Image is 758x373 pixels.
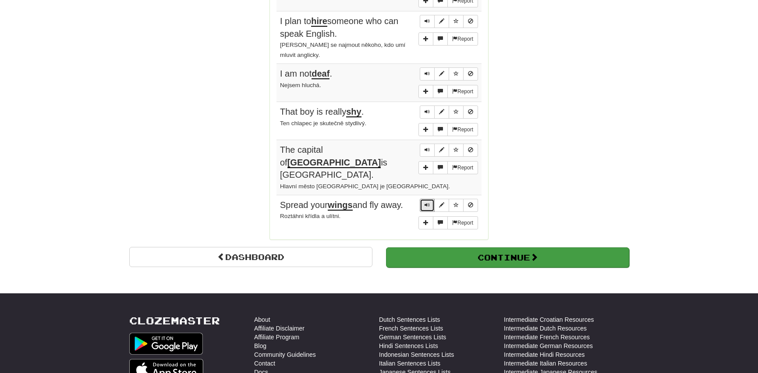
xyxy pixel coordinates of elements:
[420,199,435,212] button: Play sentence audio
[449,15,464,28] button: Toggle favorite
[504,350,584,359] a: Intermediate Hindi Resources
[418,216,433,229] button: Add sentence to collection
[504,333,590,341] a: Intermediate French Resources
[129,247,372,267] a: Dashboard
[434,15,449,28] button: Edit sentence
[447,161,478,174] button: Report
[287,158,381,168] u: [GEOGRAPHIC_DATA]
[418,32,478,46] div: More sentence controls
[434,199,449,212] button: Edit sentence
[418,123,433,136] button: Add sentence to collection
[280,183,450,190] small: Hlavní město [GEOGRAPHIC_DATA] je [GEOGRAPHIC_DATA].
[379,359,440,368] a: Italian Sentences Lists
[449,144,464,157] button: Toggle favorite
[418,216,478,229] div: More sentence controls
[280,69,332,79] span: I am not .
[280,120,366,127] small: Ten chlapec je skutečně stydlivý.
[420,15,478,28] div: Sentence controls
[254,350,316,359] a: Community Guidelines
[129,333,203,355] img: Get it on Google Play
[420,67,435,81] button: Play sentence audio
[386,247,629,267] button: Continue
[420,144,478,157] div: Sentence controls
[434,144,449,157] button: Edit sentence
[463,67,478,81] button: Toggle ignore
[418,123,478,136] div: More sentence controls
[463,106,478,119] button: Toggle ignore
[280,16,398,39] span: I plan to someone who can speak English.
[328,200,353,211] u: wings
[379,324,443,333] a: French Sentences Lists
[447,216,478,229] button: Report
[434,67,449,81] button: Edit sentence
[346,107,361,117] u: shy
[280,145,387,179] span: The capital of is [GEOGRAPHIC_DATA].
[418,85,478,98] div: More sentence controls
[379,341,438,350] a: Hindi Sentences Lists
[420,144,435,157] button: Play sentence audio
[254,359,275,368] a: Contact
[418,32,433,46] button: Add sentence to collection
[254,333,299,341] a: Affiliate Program
[504,359,587,368] a: Intermediate Italian Resources
[449,199,464,212] button: Toggle favorite
[449,67,464,81] button: Toggle favorite
[504,341,593,350] a: Intermediate German Resources
[447,123,478,136] button: Report
[254,315,270,324] a: About
[463,199,478,212] button: Toggle ignore
[280,107,364,117] span: That boy is really .
[280,200,403,211] span: Spread your and fly away.
[379,333,446,341] a: German Sentences Lists
[418,161,433,174] button: Add sentence to collection
[280,42,405,58] small: [PERSON_NAME] se najmout někoho, kdo umí mluvit anglicky.
[504,324,587,333] a: Intermediate Dutch Resources
[254,341,266,350] a: Blog
[449,106,464,119] button: Toggle favorite
[463,144,478,157] button: Toggle ignore
[418,85,433,98] button: Add sentence to collection
[311,16,327,27] u: hire
[420,106,435,119] button: Play sentence audio
[312,69,329,79] u: deaf
[447,85,478,98] button: Report
[280,213,340,219] small: Roztáhni křídla a ulítni.
[463,15,478,28] button: Toggle ignore
[504,315,594,324] a: Intermediate Croatian Resources
[254,324,305,333] a: Affiliate Disclaimer
[420,15,435,28] button: Play sentence audio
[379,315,440,324] a: Dutch Sentences Lists
[420,199,478,212] div: Sentence controls
[280,82,321,88] small: Nejsem hluchá.
[447,32,478,46] button: Report
[379,350,454,359] a: Indonesian Sentences Lists
[420,106,478,119] div: Sentence controls
[434,106,449,119] button: Edit sentence
[420,67,478,81] div: Sentence controls
[129,315,220,326] a: Clozemaster
[418,161,478,174] div: More sentence controls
